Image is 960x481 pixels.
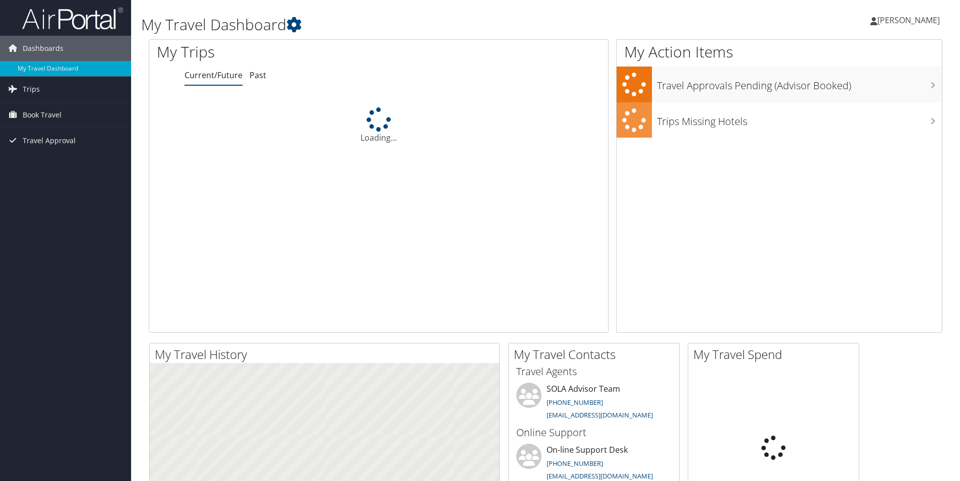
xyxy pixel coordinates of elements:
a: Current/Future [185,70,243,81]
a: [PHONE_NUMBER] [547,398,603,407]
h3: Trips Missing Hotels [657,109,942,129]
h1: My Travel Dashboard [141,14,680,35]
a: Past [250,70,266,81]
span: Book Travel [23,102,62,128]
h1: My Action Items [617,41,942,63]
img: airportal-logo.png [22,7,123,30]
h2: My Travel Spend [693,346,859,363]
h2: My Travel History [155,346,499,363]
a: [EMAIL_ADDRESS][DOMAIN_NAME] [547,410,653,419]
a: Trips Missing Hotels [617,102,942,138]
h3: Online Support [516,426,672,440]
h3: Travel Agents [516,365,672,379]
span: Dashboards [23,36,64,61]
span: Trips [23,77,40,102]
a: [PHONE_NUMBER] [547,459,603,468]
h3: Travel Approvals Pending (Advisor Booked) [657,74,942,93]
div: Loading... [149,107,608,144]
span: [PERSON_NAME] [877,15,940,26]
span: Travel Approval [23,128,76,153]
li: SOLA Advisor Team [511,383,677,424]
h1: My Trips [157,41,409,63]
h2: My Travel Contacts [514,346,679,363]
a: Travel Approvals Pending (Advisor Booked) [617,67,942,102]
a: [EMAIL_ADDRESS][DOMAIN_NAME] [547,471,653,480]
a: [PERSON_NAME] [870,5,950,35]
